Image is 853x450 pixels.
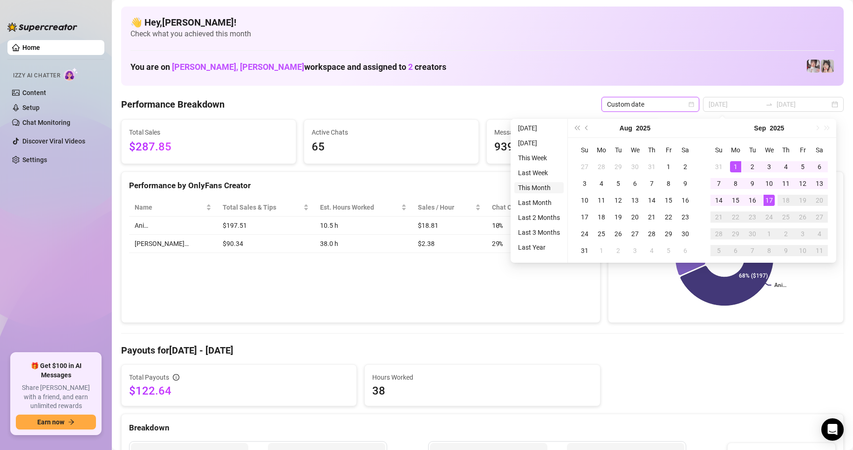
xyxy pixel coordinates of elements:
[593,175,610,192] td: 2025-08-04
[643,158,660,175] td: 2025-07-31
[814,228,825,239] div: 4
[777,99,830,109] input: End date
[610,242,627,259] td: 2025-09-02
[610,175,627,192] td: 2025-08-05
[643,225,660,242] td: 2025-08-28
[794,192,811,209] td: 2025-09-19
[764,178,775,189] div: 10
[643,242,660,259] td: 2025-09-04
[811,158,828,175] td: 2025-09-06
[172,62,304,72] span: [PERSON_NAME], [PERSON_NAME]
[22,89,46,96] a: Content
[814,178,825,189] div: 13
[129,217,217,235] td: Ani…
[596,211,607,223] div: 18
[593,158,610,175] td: 2025-07-28
[312,127,471,137] span: Active Chats
[765,101,773,108] span: to
[593,142,610,158] th: Mo
[576,192,593,209] td: 2025-08-10
[129,422,836,434] div: Breakdown
[646,195,657,206] div: 14
[636,119,650,137] button: Choose a year
[217,217,314,235] td: $197.51
[761,192,778,209] td: 2025-09-17
[794,209,811,225] td: 2025-09-26
[68,419,75,425] span: arrow-right
[130,62,446,72] h1: You are on workspace and assigned to creators
[217,235,314,253] td: $90.34
[372,372,592,382] span: Hours Worked
[778,192,794,209] td: 2025-09-18
[713,211,724,223] div: 21
[16,383,96,411] span: Share [PERSON_NAME] with a friend, and earn unlimited rewards
[607,97,694,111] span: Custom date
[627,142,643,158] th: We
[643,192,660,209] td: 2025-08-14
[761,225,778,242] td: 2025-10-01
[710,192,727,209] td: 2025-09-14
[514,152,564,164] li: This Week
[627,175,643,192] td: 2025-08-06
[780,228,792,239] div: 2
[774,282,786,288] text: Ani…
[579,245,590,256] div: 31
[629,161,641,172] div: 30
[596,195,607,206] div: 11
[412,217,486,235] td: $18.81
[713,178,724,189] div: 7
[610,142,627,158] th: Tu
[130,16,834,29] h4: 👋 Hey, [PERSON_NAME] !
[677,225,694,242] td: 2025-08-30
[22,156,47,164] a: Settings
[514,212,564,223] li: Last 2 Months
[780,161,792,172] div: 4
[811,192,828,209] td: 2025-09-20
[629,178,641,189] div: 6
[778,142,794,158] th: Th
[663,195,674,206] div: 15
[677,158,694,175] td: 2025-08-02
[710,175,727,192] td: 2025-09-07
[129,138,288,156] span: $287.85
[627,192,643,209] td: 2025-08-13
[629,245,641,256] div: 3
[713,228,724,239] div: 28
[610,158,627,175] td: 2025-07-29
[807,60,820,73] img: Rosie
[121,344,844,357] h4: Payouts for [DATE] - [DATE]
[494,127,654,137] span: Messages Sent
[754,119,766,137] button: Choose a month
[596,245,607,256] div: 1
[627,209,643,225] td: 2025-08-20
[730,245,741,256] div: 6
[593,242,610,259] td: 2025-09-01
[778,225,794,242] td: 2025-10-02
[727,242,744,259] td: 2025-10-06
[412,198,486,217] th: Sales / Hour
[22,137,85,145] a: Discover Viral Videos
[492,239,507,249] span: 29 %
[778,158,794,175] td: 2025-09-04
[320,202,399,212] div: Est. Hours Worked
[747,211,758,223] div: 23
[576,209,593,225] td: 2025-08-17
[761,175,778,192] td: 2025-09-10
[744,158,761,175] td: 2025-09-02
[576,158,593,175] td: 2025-07-27
[663,211,674,223] div: 22
[730,211,741,223] div: 22
[727,158,744,175] td: 2025-09-01
[593,225,610,242] td: 2025-08-25
[22,119,70,126] a: Chat Monitoring
[797,161,808,172] div: 5
[660,209,677,225] td: 2025-08-22
[579,195,590,206] div: 10
[593,192,610,209] td: 2025-08-11
[727,142,744,158] th: Mo
[64,68,78,81] img: AI Chatter
[37,418,64,426] span: Earn now
[811,209,828,225] td: 2025-09-27
[576,242,593,259] td: 2025-08-31
[811,242,828,259] td: 2025-10-11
